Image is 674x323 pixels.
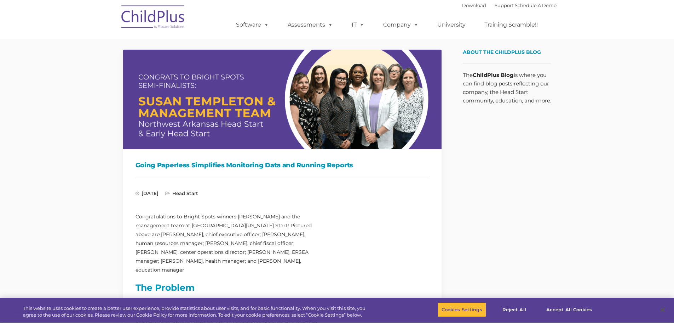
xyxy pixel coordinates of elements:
strong: The Problem [136,282,195,293]
a: Assessments [281,18,340,32]
button: Cookies Settings [438,302,486,317]
a: Company [376,18,426,32]
a: Support [495,2,513,8]
span: About the ChildPlus Blog [463,49,541,55]
a: IT [345,18,371,32]
button: Accept All Cookies [542,302,596,317]
h1: Going Paperless Simplifies Monitoring Data and Running Reports [136,160,429,171]
strong: ChildPlus Blog [473,72,514,78]
a: Head Start [172,190,198,196]
button: Close [655,302,670,318]
div: This website uses cookies to create a better user experience, provide statistics about user visit... [23,305,371,319]
a: Download [462,2,486,8]
a: Training Scramble!! [477,18,545,32]
p: Congratulations to Bright Spots winners [PERSON_NAME] and the management team at [GEOGRAPHIC_DATA... [136,212,320,274]
button: Reject All [492,302,536,317]
font: | [462,2,557,8]
a: Schedule A Demo [515,2,557,8]
img: ChildPlus by Procare Solutions [118,0,189,36]
a: University [430,18,473,32]
a: Software [229,18,276,32]
span: [DATE] [136,190,159,196]
p: The is where you can find blog posts reflecting our company, the Head Start community, education,... [463,71,551,105]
